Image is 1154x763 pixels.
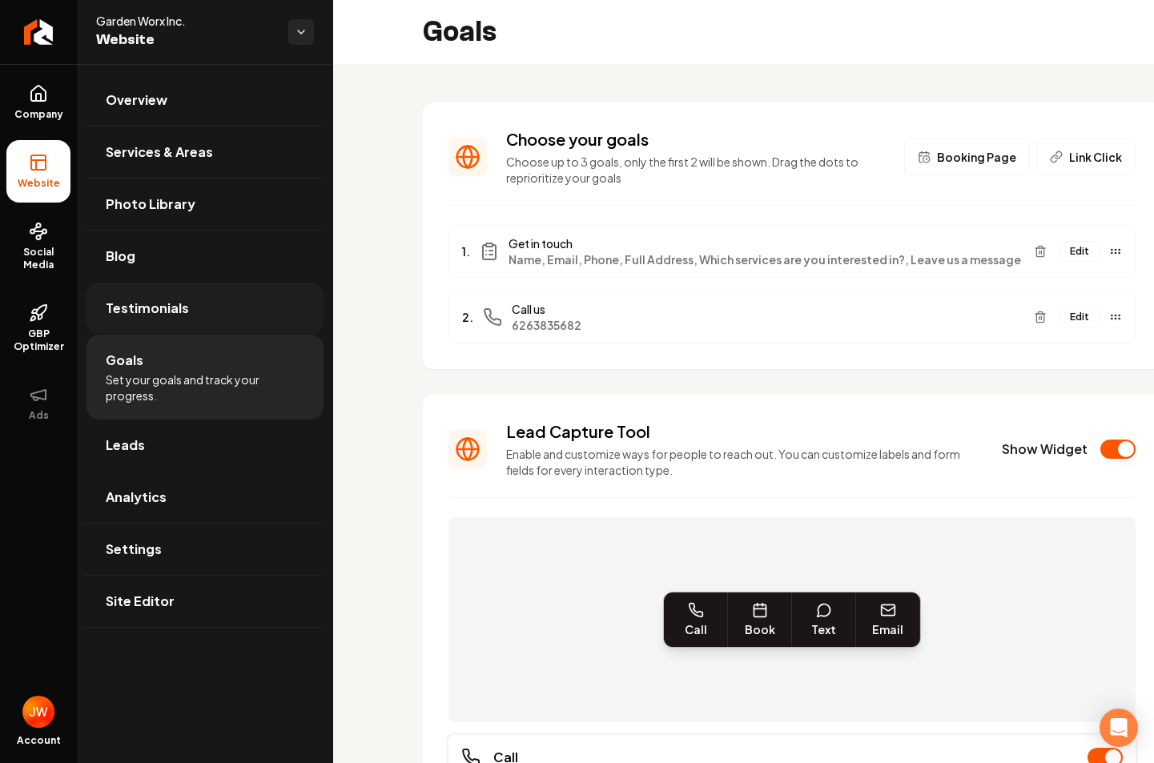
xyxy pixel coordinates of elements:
span: Settings [106,540,162,559]
span: Book [745,621,775,637]
button: Booking Page [904,139,1030,175]
li: 1.Get in touchName, Email, Phone, Full Address, Which services are you interested in?, Leave us a... [448,225,1136,278]
span: Garden Worx Inc. [96,13,275,29]
span: Website [96,29,275,51]
p: Enable and customize ways for people to reach out. You can customize labels and form fields for e... [506,446,983,478]
span: Goals [106,351,143,370]
span: Company [8,108,70,121]
span: Text [811,621,836,637]
img: Rebolt Logo [24,19,54,45]
span: Booking Page [937,149,1016,165]
a: Analytics [86,472,324,523]
span: Photo Library [106,195,195,214]
a: Blog [86,231,324,282]
button: Open user button [22,696,54,728]
span: Overview [106,90,167,110]
a: GBP Optimizer [6,291,70,366]
a: Settings [86,524,324,575]
span: Account [17,734,61,747]
a: Testimonials [86,283,324,334]
a: Site Editor [86,576,324,627]
span: Ads [22,409,55,422]
a: Leads [86,420,324,471]
span: Call us [512,301,1021,317]
h3: Choose your goals [506,128,885,151]
span: 1. [462,243,470,259]
p: Choose up to 3 goals, only the first 2 will be shown. Drag the dots to reprioritize your goals [506,154,885,186]
label: Show Widget [1002,440,1088,458]
span: Email [872,621,903,637]
span: Blog [106,247,135,266]
h3: Lead Capture Tool [506,420,983,443]
span: Testimonials [106,299,189,318]
span: Leads [106,436,145,455]
span: 6263835682 [512,317,1021,333]
button: Ads [6,372,70,435]
button: Link Click [1036,139,1136,175]
span: Name, Email, Phone, Full Address, Which services are you interested in?, Leave us a message [509,251,1021,267]
a: Company [6,71,70,134]
img: John Williams [22,696,54,728]
span: Set your goals and track your progress. [106,371,304,404]
h2: Goals [423,16,497,48]
span: Call [685,621,707,637]
a: Overview [86,74,324,126]
button: Edit [1060,307,1100,327]
li: 2.Call us6263835682Edit [448,291,1136,343]
div: Open Intercom Messenger [1100,709,1138,747]
span: Get in touch [509,235,1021,251]
button: Edit [1060,241,1100,262]
span: Site Editor [106,592,175,611]
span: Link Click [1069,149,1122,165]
a: Social Media [6,209,70,284]
span: GBP Optimizer [6,327,70,353]
a: Services & Areas [86,126,324,178]
span: Social Media [6,246,70,271]
span: Services & Areas [106,143,213,162]
span: Analytics [106,488,167,507]
span: Website [11,177,66,190]
a: Photo Library [86,179,324,230]
span: 2. [462,309,473,325]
